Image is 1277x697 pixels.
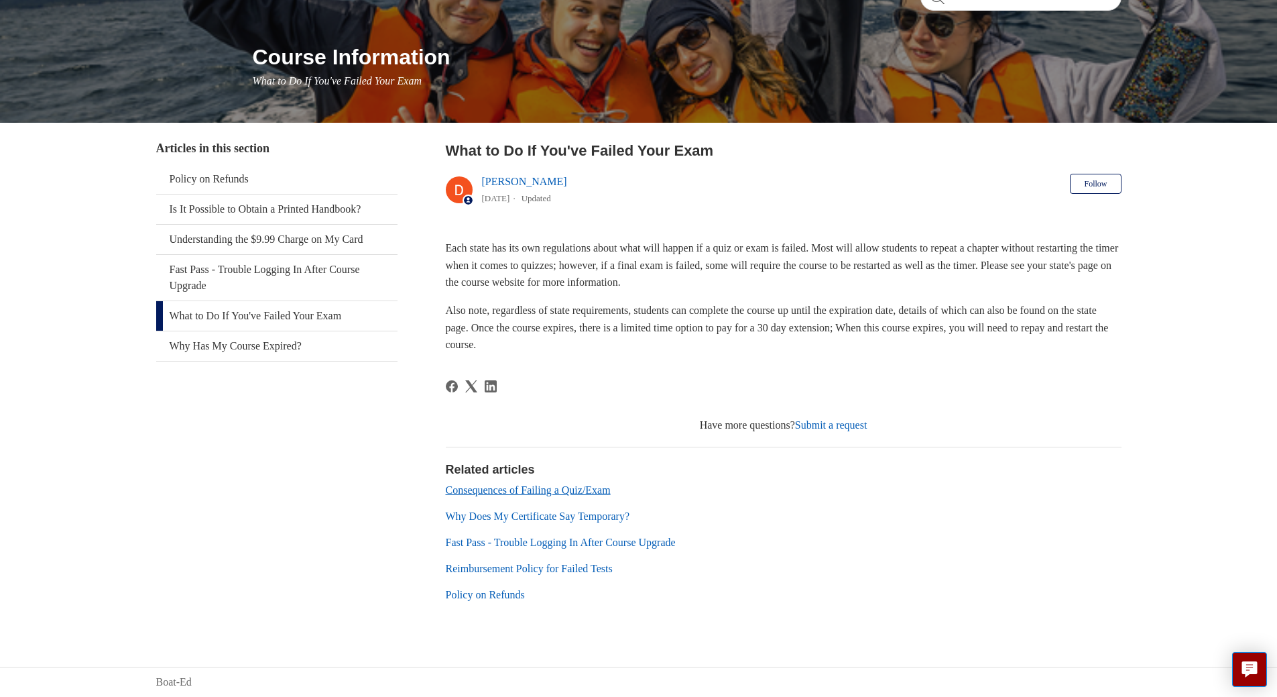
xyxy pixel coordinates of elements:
[485,380,497,392] a: LinkedIn
[253,75,422,87] span: What to Do If You've Failed Your Exam
[446,484,611,496] a: Consequences of Failing a Quiz/Exam
[446,140,1121,162] h2: What to Do If You've Failed Your Exam
[1070,174,1121,194] button: Follow Article
[446,380,458,392] svg: Share this page on Facebook
[465,380,477,392] a: X Corp
[465,380,477,392] svg: Share this page on X Corp
[156,331,398,361] a: Why Has My Course Expired?
[446,417,1121,433] div: Have more questions?
[446,305,1109,350] span: Also note, regardless of state requirements, students can complete the course up until the expira...
[156,301,398,331] a: What to Do If You've Failed Your Exam
[522,193,551,203] li: Updated
[795,419,867,431] a: Submit a request
[156,255,398,301] a: Fast Pass - Trouble Logging In After Course Upgrade
[446,242,1119,288] span: Each state has its own regulations about what will happen if a quiz or exam is failed. Most will ...
[446,511,630,522] a: Why Does My Certificate Say Temporary?
[156,195,398,224] a: Is It Possible to Obtain a Printed Handbook?
[156,674,192,690] a: Boat-Ed
[446,380,458,392] a: Facebook
[253,41,1121,73] h1: Course Information
[446,461,1121,479] h2: Related articles
[156,142,269,155] span: Articles in this section
[446,563,613,574] a: Reimbursement Policy for Failed Tests
[1232,652,1267,687] button: Live chat
[482,176,567,187] a: [PERSON_NAME]
[156,225,398,254] a: Understanding the $9.99 Charge on My Card
[156,164,398,194] a: Policy on Refunds
[485,380,497,392] svg: Share this page on LinkedIn
[446,589,525,600] a: Policy on Refunds
[482,193,510,203] time: 03/04/2024, 11:08
[446,537,676,548] a: Fast Pass - Trouble Logging In After Course Upgrade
